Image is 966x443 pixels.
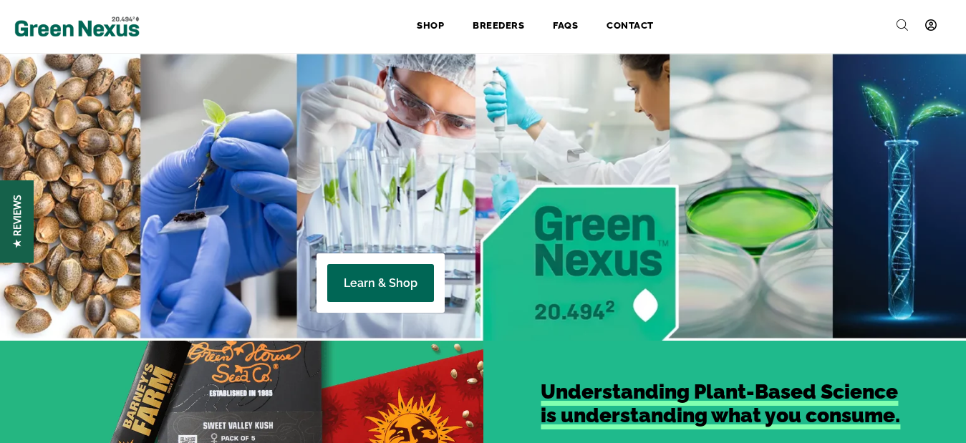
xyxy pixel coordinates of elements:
a: Learn & Shop [327,264,435,302]
a: FAQs [538,11,592,42]
nav: Site Navigation [174,11,952,42]
h2: Understanding Plant-Based Science is understanding what you consume. [541,380,908,428]
span: ★ Reviews [10,195,24,248]
a: Breeders [458,11,538,42]
a: Contact [592,11,668,42]
a: Shop [402,11,458,42]
img: Green Nexus [14,13,140,40]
